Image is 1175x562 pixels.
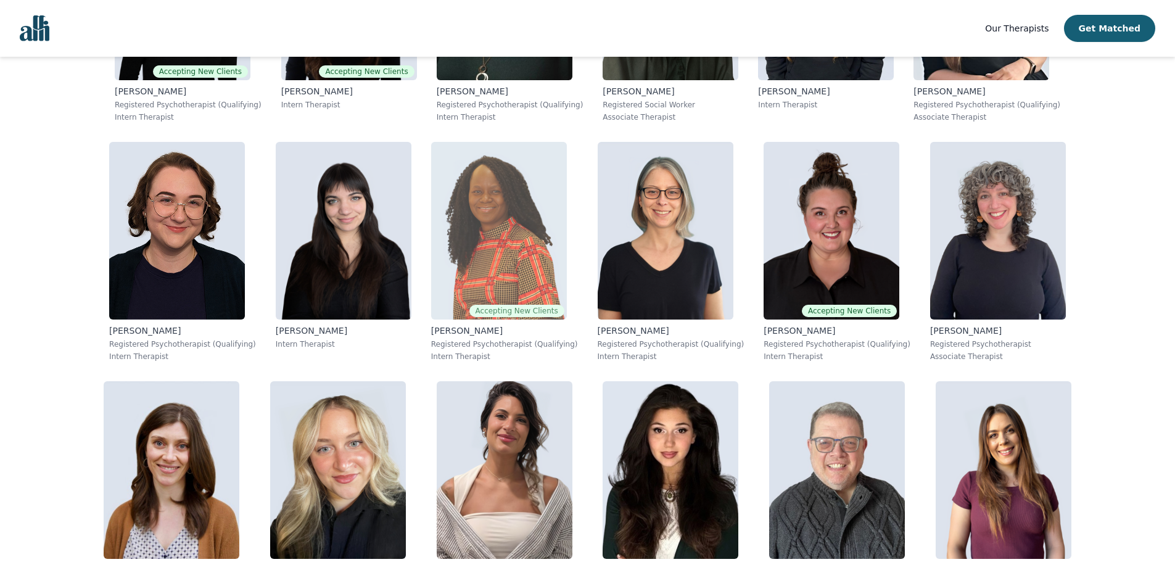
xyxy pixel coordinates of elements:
img: Jordan_Nardone [930,142,1066,320]
p: Registered Psychotherapist (Qualifying) [598,339,744,349]
span: Accepting New Clients [153,65,248,78]
p: Registered Psychotherapist (Qualifying) [115,100,262,110]
a: Jordan_Nardone[PERSON_NAME]Registered PsychotherapistAssociate Therapist [920,132,1076,371]
p: Registered Psychotherapist (Qualifying) [109,339,256,349]
p: Registered Psychotherapist (Qualifying) [431,339,578,349]
img: Christina_Johnson [276,142,411,320]
span: Our Therapists [985,23,1049,33]
p: [PERSON_NAME] [913,85,1060,97]
p: [PERSON_NAME] [281,85,417,97]
span: Accepting New Clients [802,305,897,317]
p: [PERSON_NAME] [276,324,411,337]
p: Registered Psychotherapist (Qualifying) [913,100,1060,110]
img: alli logo [20,15,49,41]
p: Intern Therapist [115,112,262,122]
p: Intern Therapist [764,352,910,362]
p: Associate Therapist [603,112,738,122]
a: Meghan_Dudley[PERSON_NAME]Registered Psychotherapist (Qualifying)Intern Therapist [588,132,754,371]
a: Our Therapists [985,21,1049,36]
img: Meghan_Dudley [598,142,733,320]
p: [PERSON_NAME] [758,85,894,97]
p: Intern Therapist [758,100,894,110]
p: [PERSON_NAME] [598,324,744,337]
p: Intern Therapist [276,339,411,349]
p: Registered Social Worker [603,100,738,110]
img: Natalie_Taylor [936,381,1071,559]
img: Rose_Willow [109,142,245,320]
p: [PERSON_NAME] [930,324,1066,337]
img: Madison_Brass [603,381,738,559]
img: Vanessa_Morcone [270,381,406,559]
p: [PERSON_NAME] [603,85,738,97]
span: Accepting New Clients [319,65,414,78]
a: Grace_NyamweyaAccepting New Clients[PERSON_NAME]Registered Psychotherapist (Qualifying)Intern The... [421,132,588,371]
p: [PERSON_NAME] [109,324,256,337]
span: Accepting New Clients [469,305,564,317]
p: Intern Therapist [437,112,583,122]
p: Registered Psychotherapist [930,339,1066,349]
p: [PERSON_NAME] [437,85,583,97]
p: [PERSON_NAME] [764,324,910,337]
a: Rose_Willow[PERSON_NAME]Registered Psychotherapist (Qualifying)Intern Therapist [99,132,266,371]
img: Taylor_Watson [104,381,239,559]
p: Registered Psychotherapist (Qualifying) [764,339,910,349]
img: Grace_Nyamweya [431,142,567,320]
p: Intern Therapist [598,352,744,362]
p: Intern Therapist [109,352,256,362]
a: Janelle_RushtonAccepting New Clients[PERSON_NAME]Registered Psychotherapist (Qualifying)Intern Th... [754,132,920,371]
p: Intern Therapist [281,100,417,110]
button: Get Matched [1064,15,1155,42]
p: [PERSON_NAME] [115,85,262,97]
img: Janelle_Rushton [764,142,899,320]
p: Associate Therapist [913,112,1060,122]
p: [PERSON_NAME] [431,324,578,337]
img: David_Newman [769,381,905,559]
a: Christina_Johnson[PERSON_NAME]Intern Therapist [266,132,421,371]
p: Associate Therapist [930,352,1066,362]
p: Intern Therapist [431,352,578,362]
p: Registered Psychotherapist (Qualifying) [437,100,583,110]
img: Fernanda_Bravo [437,381,572,559]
